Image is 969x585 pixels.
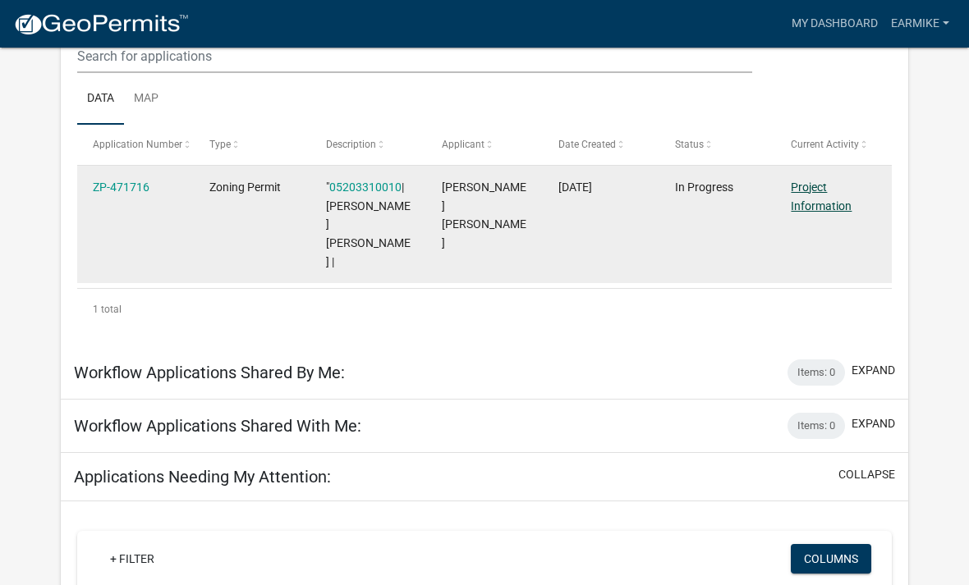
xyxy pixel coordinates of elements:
[77,289,892,330] div: 1 total
[442,181,526,249] span: Michael Dean Smith
[791,139,859,150] span: Current Activity
[791,544,871,574] button: Columns
[124,73,168,126] a: Map
[852,415,895,432] button: expand
[77,39,752,73] input: Search for applications
[93,181,149,194] a: ZP-471716
[194,125,310,164] datatable-header-cell: Type
[558,181,592,194] span: 08/31/2025
[852,362,895,379] button: expand
[675,139,704,150] span: Status
[426,125,543,164] datatable-header-cell: Applicant
[442,139,484,150] span: Applicant
[788,359,845,386] div: Items: 0
[884,8,956,39] a: EarMike
[77,125,194,164] datatable-header-cell: Application Number
[310,125,426,164] datatable-header-cell: Description
[838,466,895,483] button: collapse
[74,416,361,436] h5: Workflow Applications Shared With Me:
[97,544,168,574] a: + Filter
[788,413,845,439] div: Items: 0
[74,467,331,487] h5: Applications Needing My Attention:
[77,73,124,126] a: Data
[675,181,733,194] span: In Progress
[209,181,281,194] span: Zoning Permit
[791,181,852,213] a: Project Information
[775,125,892,164] datatable-header-cell: Current Activity
[326,181,411,268] span: "05203310010 | SMITH MICHAEL DEAN |
[74,363,345,382] h5: Workflow Applications Shared By Me:
[543,125,659,164] datatable-header-cell: Date Created
[558,139,616,150] span: Date Created
[326,139,376,150] span: Description
[93,139,182,150] span: Application Number
[209,139,231,150] span: Type
[329,181,402,194] a: 05203310010
[785,8,884,39] a: My Dashboard
[659,125,776,164] datatable-header-cell: Status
